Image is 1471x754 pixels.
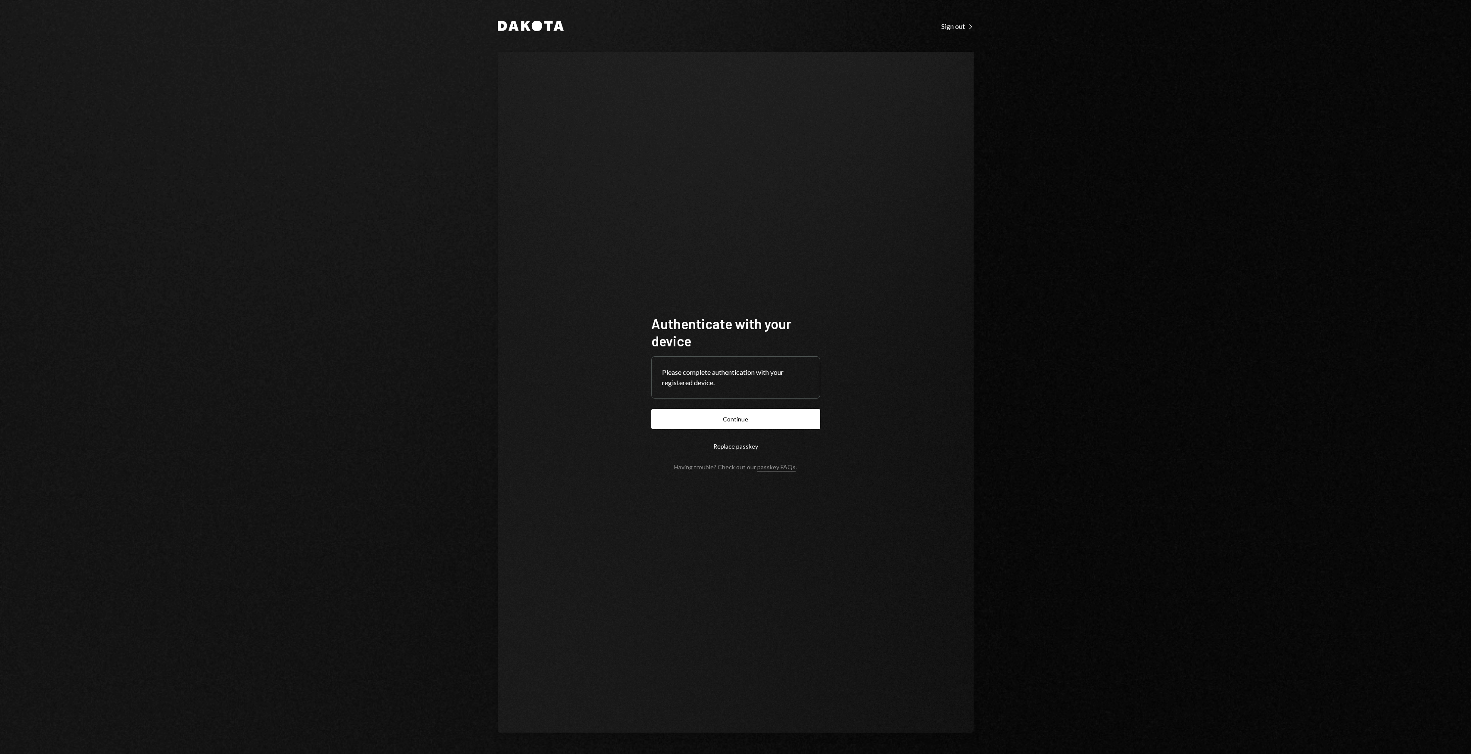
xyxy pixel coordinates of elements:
[941,21,974,31] a: Sign out
[941,22,974,31] div: Sign out
[651,315,820,349] h1: Authenticate with your device
[757,463,796,471] a: passkey FAQs
[674,463,797,471] div: Having trouble? Check out our .
[662,367,809,388] div: Please complete authentication with your registered device.
[651,436,820,456] button: Replace passkey
[651,409,820,429] button: Continue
